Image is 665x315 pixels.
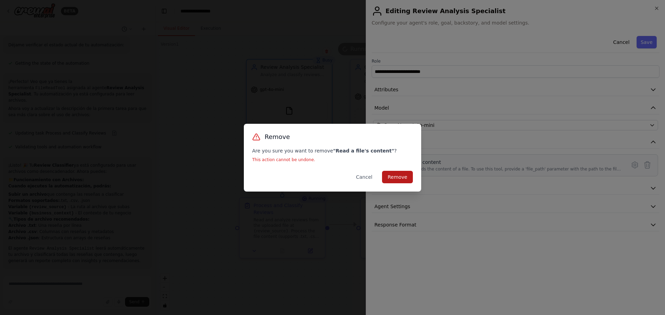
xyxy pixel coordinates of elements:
p: This action cannot be undone. [252,157,413,163]
strong: " Read a file's content " [333,148,394,154]
button: Remove [382,171,413,183]
button: Cancel [351,171,378,183]
p: Are you sure you want to remove ? [252,147,413,154]
h3: Remove [265,132,290,142]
